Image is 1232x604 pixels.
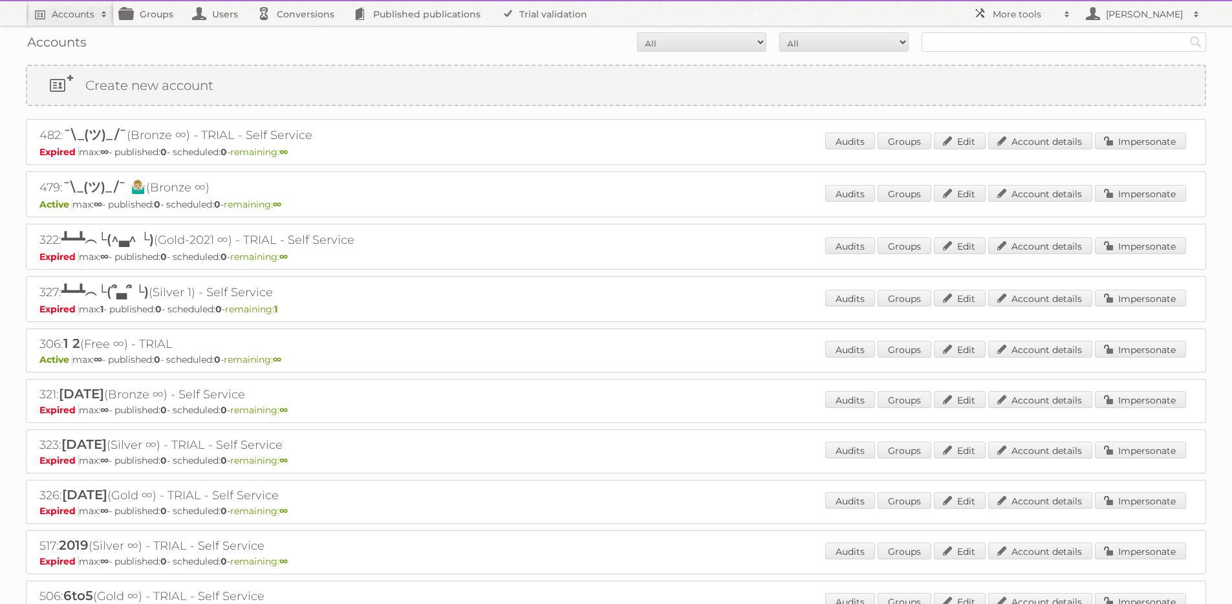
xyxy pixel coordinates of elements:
[1095,543,1186,559] a: Impersonate
[100,146,109,158] strong: ∞
[993,8,1057,21] h2: More tools
[1186,32,1205,52] input: Search
[39,404,79,416] span: Expired
[59,386,104,402] span: [DATE]
[160,146,167,158] strong: 0
[39,251,79,263] span: Expired
[988,543,1092,559] a: Account details
[39,404,1193,416] p: max: - published: - scheduled: -
[39,231,492,250] h2: 322: (Gold-2021 ∞) - TRIAL - Self Service
[63,588,93,603] span: 6to5
[39,336,492,352] h2: 306: (Free ∞) - TRIAL
[39,487,492,504] h2: 326: (Gold ∞) - TRIAL - Self Service
[274,303,277,315] strong: 1
[1095,391,1186,408] a: Impersonate
[39,199,72,210] span: Active
[988,391,1092,408] a: Account details
[39,283,492,302] h2: 327: (Silver 1) - Self Service
[39,146,1193,158] p: max: - published: - scheduled: -
[61,437,107,452] span: [DATE]
[934,237,986,254] a: Edit
[825,341,875,358] a: Audits
[273,354,281,365] strong: ∞
[1077,1,1206,26] a: [PERSON_NAME]
[273,199,281,210] strong: ∞
[878,543,931,559] a: Groups
[934,185,986,202] a: Edit
[39,455,79,466] span: Expired
[155,303,162,315] strong: 0
[39,354,1193,365] p: max: - published: - scheduled: -
[878,133,931,149] a: Groups
[63,336,80,351] span: 1 2
[1095,290,1186,307] a: Impersonate
[221,455,227,466] strong: 0
[825,442,875,458] a: Audits
[100,404,109,416] strong: ∞
[934,341,986,358] a: Edit
[1095,237,1186,254] a: Impersonate
[988,442,1092,458] a: Account details
[221,251,227,263] strong: 0
[39,455,1193,466] p: max: - published: - scheduled: -
[225,303,277,315] span: remaining:
[230,555,288,567] span: remaining:
[100,505,109,517] strong: ∞
[878,341,931,358] a: Groups
[224,199,281,210] span: remaining:
[215,303,222,315] strong: 0
[160,404,167,416] strong: 0
[279,146,288,158] strong: ∞
[39,303,79,315] span: Expired
[39,251,1193,263] p: max: - published: - scheduled: -
[988,492,1092,509] a: Account details
[1095,185,1186,202] a: Impersonate
[251,1,347,26] a: Conversions
[63,179,146,195] span: ¯\_(ツ)_/¯ 🤷🏼‍♂️
[934,133,986,149] a: Edit
[825,391,875,408] a: Audits
[230,455,288,466] span: remaining:
[94,354,102,365] strong: ∞
[39,386,492,403] h2: 321: (Bronze ∞) - Self Service
[825,185,875,202] a: Audits
[967,1,1077,26] a: More tools
[39,437,492,453] h2: 323: (Silver ∞) - TRIAL - Self Service
[186,1,251,26] a: Users
[1095,133,1186,149] a: Impersonate
[61,232,154,247] span: ┻━┻︵└(^▃^ └)
[221,146,227,158] strong: 0
[160,455,167,466] strong: 0
[39,555,79,567] span: Expired
[26,1,114,26] a: Accounts
[988,133,1092,149] a: Account details
[878,290,931,307] a: Groups
[279,404,288,416] strong: ∞
[59,537,89,553] span: 2019
[878,237,931,254] a: Groups
[825,237,875,254] a: Audits
[878,442,931,458] a: Groups
[214,199,221,210] strong: 0
[27,66,1205,105] a: Create new account
[493,1,600,26] a: Trial validation
[1095,442,1186,458] a: Impersonate
[39,303,1193,315] p: max: - published: - scheduled: -
[934,492,986,509] a: Edit
[160,555,167,567] strong: 0
[39,178,492,197] h2: 479: (Bronze ∞)
[988,341,1092,358] a: Account details
[988,290,1092,307] a: Account details
[221,505,227,517] strong: 0
[39,505,1193,517] p: max: - published: - scheduled: -
[1095,492,1186,509] a: Impersonate
[39,555,1193,567] p: max: - published: - scheduled: -
[52,8,94,21] h2: Accounts
[221,404,227,416] strong: 0
[988,237,1092,254] a: Account details
[221,555,227,567] strong: 0
[279,505,288,517] strong: ∞
[154,354,160,365] strong: 0
[114,1,186,26] a: Groups
[61,284,149,299] span: ┻━┻︵└(՞▃՞ └)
